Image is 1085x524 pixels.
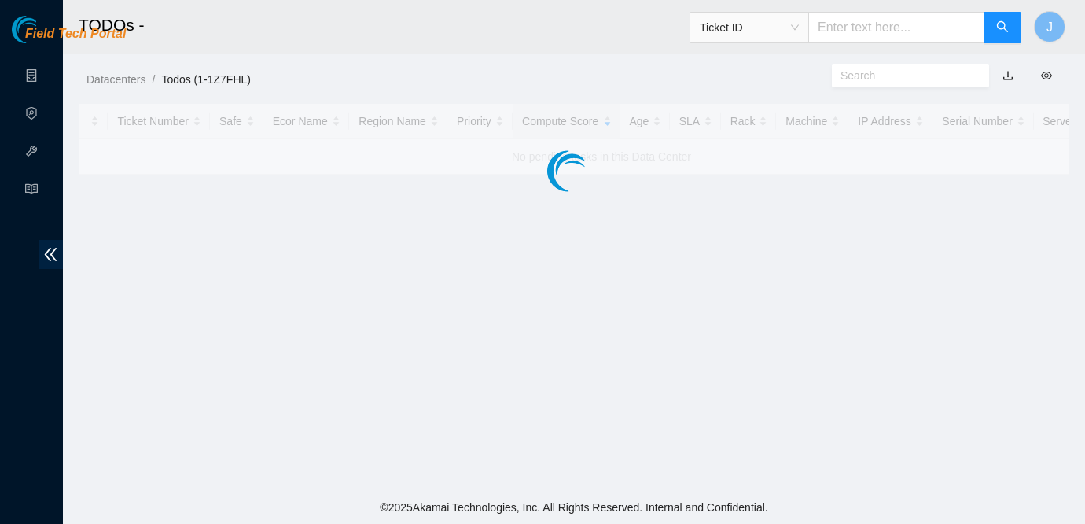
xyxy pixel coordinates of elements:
[700,16,799,39] span: Ticket ID
[1046,17,1053,37] span: J
[161,73,251,86] a: Todos (1-1Z7FHL)
[1041,70,1052,81] span: eye
[808,12,984,43] input: Enter text here...
[63,491,1085,524] footer: © 2025 Akamai Technologies, Inc. All Rights Reserved. Internal and Confidential.
[12,28,126,49] a: Akamai TechnologiesField Tech Portal
[86,73,145,86] a: Datacenters
[840,67,968,84] input: Search
[25,27,126,42] span: Field Tech Portal
[984,12,1021,43] button: search
[12,16,79,43] img: Akamai Technologies
[991,63,1025,88] button: download
[152,73,155,86] span: /
[1034,11,1065,42] button: J
[996,20,1009,35] span: search
[25,175,38,207] span: read
[39,240,63,269] span: double-left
